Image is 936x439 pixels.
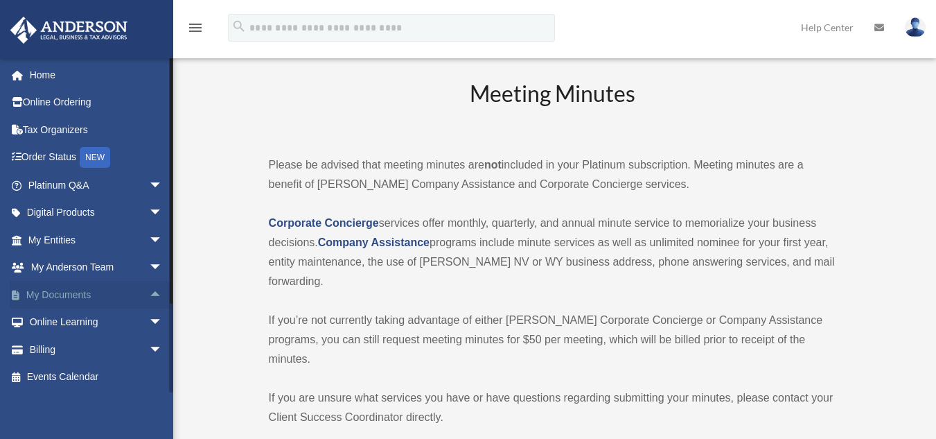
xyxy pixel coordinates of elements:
[10,144,184,172] a: Order StatusNEW
[269,311,838,369] p: If you’re not currently taking advantage of either [PERSON_NAME] Corporate Concierge or Company A...
[905,17,926,37] img: User Pic
[149,226,177,255] span: arrow_drop_down
[149,309,177,337] span: arrow_drop_down
[149,199,177,227] span: arrow_drop_down
[149,281,177,309] span: arrow_drop_up
[149,171,177,200] span: arrow_drop_down
[269,155,838,194] p: Please be advised that meeting minutes are included in your Platinum subscription. Meeting minute...
[269,388,838,427] p: If you are unsure what services you have or have questions regarding submitting your minutes, ple...
[10,199,184,227] a: Digital Productsarrow_drop_down
[187,19,204,36] i: menu
[10,309,184,336] a: Online Learningarrow_drop_down
[10,336,184,363] a: Billingarrow_drop_down
[10,281,184,309] a: My Documentsarrow_drop_up
[6,17,132,44] img: Anderson Advisors Platinum Portal
[10,89,184,117] a: Online Ordering
[149,254,177,282] span: arrow_drop_down
[10,171,184,199] a: Platinum Q&Aarrow_drop_down
[269,78,838,136] h2: Meeting Minutes
[10,254,184,282] a: My Anderson Teamarrow_drop_down
[187,24,204,36] a: menu
[10,363,184,391] a: Events Calendar
[231,19,247,34] i: search
[10,61,184,89] a: Home
[10,226,184,254] a: My Entitiesarrow_drop_down
[10,116,184,144] a: Tax Organizers
[484,159,502,171] strong: not
[269,214,838,291] p: services offer monthly, quarterly, and annual minute service to memorialize your business decisio...
[269,217,379,229] a: Corporate Concierge
[80,147,110,168] div: NEW
[318,236,430,248] a: Company Assistance
[149,336,177,364] span: arrow_drop_down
